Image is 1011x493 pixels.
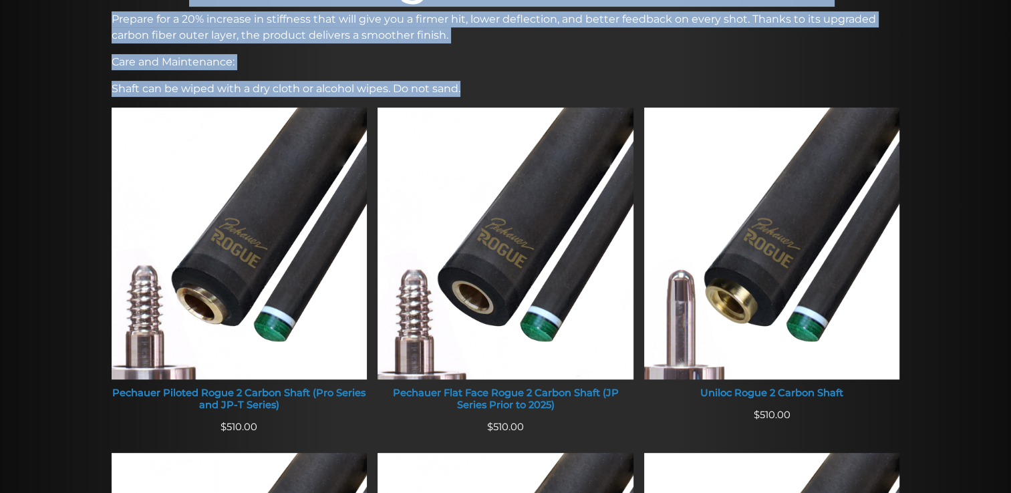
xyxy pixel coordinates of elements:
[644,387,900,399] div: Uniloc Rogue 2 Carbon Shaft
[487,421,493,433] span: $
[378,108,633,379] img: Pechauer Flat Face Rogue 2 Carbon Shaft (JP Series Prior to 2025)
[644,108,900,379] img: Uniloc Rogue 2 Carbon Shaft
[112,108,368,379] img: Pechauer Piloted Rogue 2 Carbon Shaft (Pro Series and JP-T Series)
[644,108,900,407] a: Uniloc Rogue 2 Carbon Shaft Uniloc Rogue 2 Carbon Shaft
[112,11,900,43] p: Prepare for a 20% increase in stiffness that will give you a firmer hit, lower deflection, and be...
[221,421,227,433] span: $
[112,81,900,97] p: Shaft can be wiped with a dry cloth or alcohol wipes. Do not sand.
[378,387,633,411] div: Pechauer Flat Face Rogue 2 Carbon Shaft (JP Series Prior to 2025)
[112,108,368,420] a: Pechauer Piloted Rogue 2 Carbon Shaft (Pro Series and JP-T Series) Pechauer Piloted Rogue 2 Carbo...
[112,54,900,70] p: Care and Maintenance:
[221,421,257,433] span: 510.00
[112,387,368,411] div: Pechauer Piloted Rogue 2 Carbon Shaft (Pro Series and JP-T Series)
[487,421,524,433] span: 510.00
[754,409,760,421] span: $
[378,108,633,420] a: Pechauer Flat Face Rogue 2 Carbon Shaft (JP Series Prior to 2025) Pechauer Flat Face Rogue 2 Carb...
[754,409,790,421] span: 510.00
